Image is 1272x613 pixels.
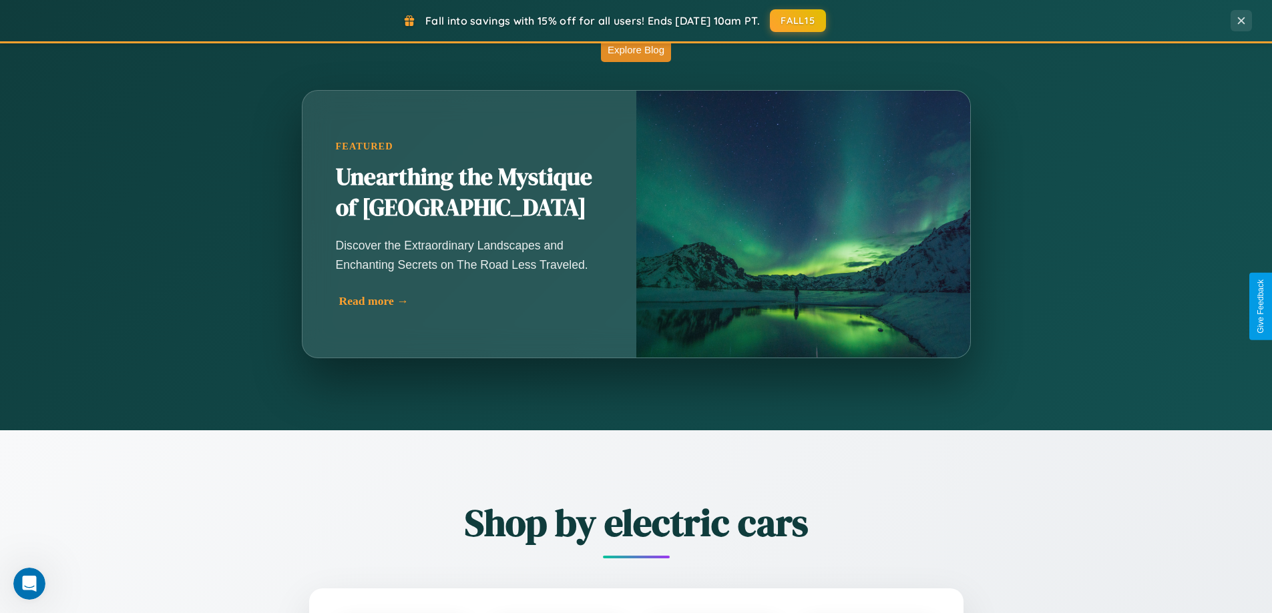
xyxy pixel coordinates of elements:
span: Fall into savings with 15% off for all users! Ends [DATE] 10am PT. [425,14,760,27]
h2: Unearthing the Mystique of [GEOGRAPHIC_DATA] [336,162,603,223]
p: Discover the Extraordinary Landscapes and Enchanting Secrets on The Road Less Traveled. [336,236,603,273]
button: FALL15 [770,9,826,32]
div: Featured [336,141,603,152]
div: Give Feedback [1256,279,1265,334]
iframe: Intercom live chat [13,568,45,600]
h2: Shop by electric cars [236,497,1037,548]
button: Explore Blog [601,37,671,62]
div: Read more → [339,294,606,308]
